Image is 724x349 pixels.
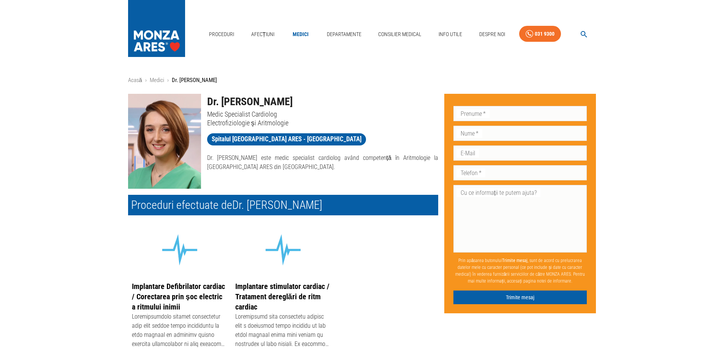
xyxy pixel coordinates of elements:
[207,153,438,172] p: Dr. [PERSON_NAME] este medic specialist cardiolog având competență în Aritmologie la [GEOGRAPHIC_...
[375,27,425,42] a: Consilier Medical
[453,254,587,287] p: Prin apăsarea butonului , sunt de acord cu prelucrarea datelor mele cu caracter personal (ce pot ...
[128,94,201,189] img: Dr. Iulia Popa
[150,77,164,84] a: Medici
[453,291,587,305] button: Trimite mesaj
[324,27,364,42] a: Departamente
[248,27,278,42] a: Afecțiuni
[288,27,313,42] a: Medici
[476,27,508,42] a: Despre Noi
[207,134,366,144] span: Spitalul [GEOGRAPHIC_DATA] ARES - [GEOGRAPHIC_DATA]
[535,29,554,39] div: 031 9300
[235,282,330,311] a: Implantare stimulator cardiac / Tratament dereglări de ritm cardiac
[128,195,438,215] h2: Proceduri efectuate de Dr. [PERSON_NAME]
[128,76,596,85] nav: breadcrumb
[145,76,147,85] li: ›
[206,27,237,42] a: Proceduri
[207,110,438,118] p: Medic Specialist Cardiolog
[207,118,438,127] p: Electrofiziologie și Aritmologie
[502,258,528,263] b: Trimite mesaj
[207,94,438,110] h1: Dr. [PERSON_NAME]
[436,27,465,42] a: Info Utile
[207,133,366,145] a: Spitalul [GEOGRAPHIC_DATA] ARES - [GEOGRAPHIC_DATA]
[519,26,561,42] a: 031 9300
[128,77,142,84] a: Acasă
[172,76,217,85] p: Dr. [PERSON_NAME]
[132,282,225,311] a: Implantare Defibrilator cardiac / Corectarea prin șoc electric a ritmului inimii
[167,76,169,85] li: ›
